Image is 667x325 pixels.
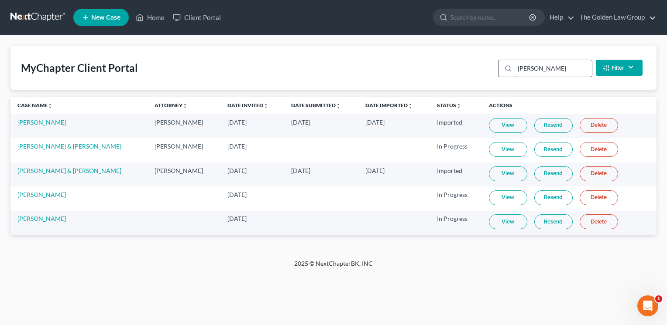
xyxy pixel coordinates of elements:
a: Delete [580,190,618,205]
a: Home [131,10,168,25]
span: [DATE] [227,142,247,150]
a: View [489,142,527,157]
a: Resend [534,214,573,229]
a: [PERSON_NAME] [17,191,66,198]
a: Resend [534,118,573,133]
span: [DATE] [291,118,310,126]
a: View [489,118,527,133]
td: Imported [430,114,482,138]
a: Resend [534,166,573,181]
td: [PERSON_NAME] [148,138,220,162]
a: View [489,214,527,229]
a: Resend [534,190,573,205]
span: [DATE] [227,118,247,126]
a: View [489,190,527,205]
a: Date Importedunfold_more [365,102,413,108]
a: Resend [534,142,573,157]
a: Delete [580,142,618,157]
i: unfold_more [182,103,188,108]
td: Imported [430,162,482,186]
a: [PERSON_NAME] & [PERSON_NAME] [17,142,121,150]
div: MyChapter Client Portal [21,61,138,75]
a: [PERSON_NAME] [17,215,66,222]
input: Search... [515,60,592,77]
i: unfold_more [456,103,461,108]
td: In Progress [430,138,482,162]
a: Date Invitedunfold_more [227,102,268,108]
a: Delete [580,214,618,229]
span: New Case [91,14,120,21]
td: [PERSON_NAME] [148,162,220,186]
a: Statusunfold_more [437,102,461,108]
span: [DATE] [227,167,247,174]
i: unfold_more [48,103,53,108]
i: unfold_more [263,103,268,108]
span: [DATE] [227,215,247,222]
a: Delete [580,118,618,133]
a: Help [545,10,574,25]
th: Actions [482,97,657,114]
i: unfold_more [336,103,341,108]
span: 1 [655,295,662,302]
span: [DATE] [227,191,247,198]
td: In Progress [430,211,482,235]
i: unfold_more [408,103,413,108]
div: 2025 © NextChapterBK, INC [85,259,582,275]
td: In Progress [430,186,482,210]
a: View [489,166,527,181]
a: [PERSON_NAME] & [PERSON_NAME] [17,167,121,174]
span: [DATE] [365,118,385,126]
a: Attorneyunfold_more [155,102,188,108]
input: Search by name... [450,9,530,25]
td: [PERSON_NAME] [148,114,220,138]
a: Delete [580,166,618,181]
a: The Golden Law Group [575,10,656,25]
span: [DATE] [291,167,310,174]
a: Client Portal [168,10,225,25]
span: [DATE] [365,167,385,174]
iframe: Intercom live chat [637,295,658,316]
a: [PERSON_NAME] [17,118,66,126]
a: Case Nameunfold_more [17,102,53,108]
button: Filter [596,60,643,76]
a: Date Submittedunfold_more [291,102,341,108]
